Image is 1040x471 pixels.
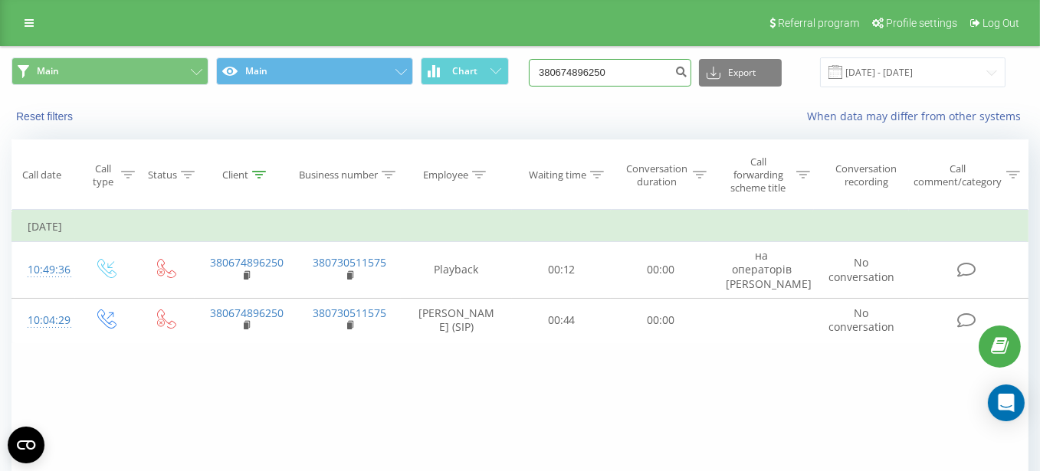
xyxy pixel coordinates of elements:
[299,168,378,182] div: Business number
[828,306,894,334] span: No conversation
[625,162,689,188] div: Conversation duration
[988,384,1025,421] div: Open Intercom Messenger
[37,65,59,77] span: Main
[699,59,782,87] button: Export
[148,168,177,182] div: Status
[313,255,386,270] a: 380730511575
[611,242,710,299] td: 00:00
[12,211,1029,242] td: [DATE]
[89,162,117,188] div: Call type
[983,17,1019,29] span: Log Out
[886,17,957,29] span: Profile settings
[401,242,512,299] td: Playback
[724,155,792,195] div: Call forwarding scheme title
[313,306,386,320] a: 380730511575
[828,255,894,283] span: No conversation
[512,298,611,342] td: 00:44
[210,306,284,320] a: 380674896250
[710,242,814,299] td: на операторів [PERSON_NAME]
[22,168,61,182] div: Call date
[807,109,1029,123] a: When data may differ from other systems
[11,57,208,85] button: Main
[913,162,1002,188] div: Call comment/category
[401,298,512,342] td: [PERSON_NAME] (SIP)
[453,66,478,77] span: Chart
[529,168,586,182] div: Waiting time
[222,168,248,182] div: Client
[611,298,710,342] td: 00:00
[512,242,611,299] td: 00:12
[11,110,80,123] button: Reset filters
[421,57,509,85] button: Chart
[828,162,905,188] div: Conversation recording
[28,306,60,335] div: 10:04:29
[529,59,691,87] input: Search by number
[28,255,60,285] div: 10:49:36
[423,168,468,182] div: Employee
[210,255,284,270] a: 380674896250
[778,17,859,29] span: Referral program
[216,57,413,85] button: Main
[8,427,44,463] button: Open CMP widget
